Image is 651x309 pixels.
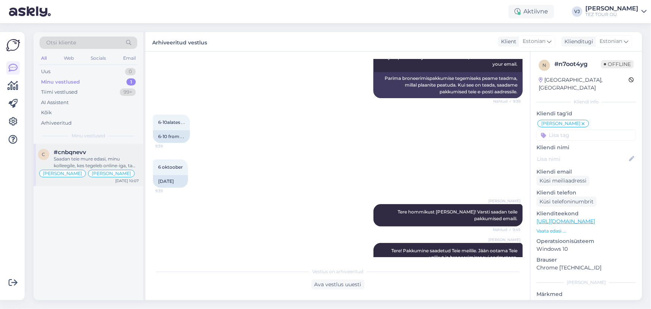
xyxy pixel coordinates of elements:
[536,279,636,286] div: [PERSON_NAME]
[155,188,183,194] span: 9:39
[54,156,139,169] div: Saadan teie mure edasi, minu kolleegile, kes tegeleb online-iga, ta vastab teile emailiga.
[6,38,20,52] img: Askly Logo
[115,178,139,184] div: [DATE] 10:07
[536,237,636,245] p: Operatsioonisüsteem
[42,152,46,157] span: c
[41,109,52,116] div: Kõik
[62,53,75,63] div: Web
[158,119,185,125] span: 6-10alates . .
[536,110,636,118] p: Kliendi tag'id
[561,38,593,46] div: Klienditugi
[536,264,636,272] p: Chrome [TECHNICAL_ID]
[152,37,207,47] label: Arhiveeritud vestlus
[158,164,183,170] span: 6 oktoober
[498,38,516,46] div: Klient
[312,268,363,275] span: Vestlus on arhiveeritud
[536,210,636,218] p: Klienditeekond
[539,76,629,92] div: [GEOGRAPHIC_DATA], [GEOGRAPHIC_DATA]
[536,168,636,176] p: Kliendi email
[508,5,554,18] div: Aktiivne
[43,171,82,176] span: [PERSON_NAME]
[126,78,136,86] div: 1
[536,256,636,264] p: Brauser
[536,129,636,141] input: Lisa tag
[536,99,636,105] div: Kliendi info
[572,6,582,17] div: VJ
[536,189,636,197] p: Kliendi telefon
[41,78,80,86] div: Minu vestlused
[312,280,364,290] div: Ava vestlus uuesti
[41,68,50,75] div: Uus
[41,99,69,106] div: AI Assistent
[40,53,48,63] div: All
[536,176,589,186] div: Küsi meiliaadressi
[153,175,188,188] div: [DATE]
[89,53,107,63] div: Socials
[542,62,546,68] span: n
[488,198,520,204] span: [PERSON_NAME]
[537,155,627,163] input: Lisa nimi
[492,99,520,104] span: Nähtud ✓ 9:38
[155,143,183,149] span: 9:39
[585,6,638,12] div: [PERSON_NAME]
[122,53,137,63] div: Email
[54,149,86,156] span: #cnbqnevv
[125,68,136,75] div: 0
[600,37,622,46] span: Estonian
[536,290,636,298] p: Märkmed
[536,218,595,225] a: [URL][DOMAIN_NAME]
[541,121,580,126] span: [PERSON_NAME]
[391,248,519,260] span: Tere! Pakkumine saadetud Teie meilile. Jään ootama Teie valikut ja broneerimissoovi andmetega.
[120,88,136,96] div: 99+
[46,39,76,47] span: Otsi kliente
[536,197,597,207] div: Küsi telefoninumbrit
[41,119,72,127] div: Arhiveeritud
[398,209,519,221] span: Tere hommikust [PERSON_NAME]! Varsti saadan teile pakkumised emaili.
[373,72,523,98] div: Parima broneerimispakkumise tegemiseks peame teadma, millal plaanite peatuda. Kui see on teada, s...
[536,228,636,234] p: Vaata edasi ...
[601,60,634,68] span: Offline
[554,60,601,69] div: # n7oot4yg
[153,130,190,143] div: 6-10 from . .
[41,88,78,96] div: Tiimi vestlused
[536,245,636,253] p: Windows 10
[536,144,636,152] p: Kliendi nimi
[523,37,545,46] span: Estonian
[492,227,520,232] span: Nähtud ✓ 9:45
[72,132,105,139] span: Minu vestlused
[585,6,647,18] a: [PERSON_NAME]TEZ TOUR OÜ
[488,237,520,243] span: [PERSON_NAME]
[585,12,638,18] div: TEZ TOUR OÜ
[92,171,131,176] span: [PERSON_NAME]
